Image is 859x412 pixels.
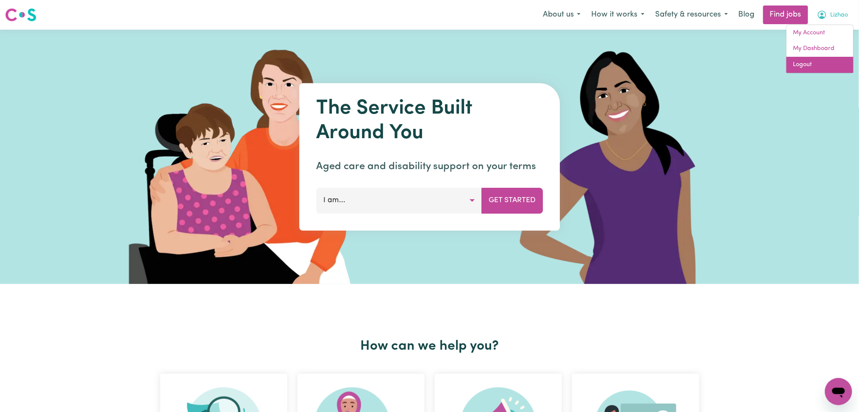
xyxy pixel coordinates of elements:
[650,6,734,24] button: Safety & resources
[537,6,586,24] button: About us
[155,338,704,354] h2: How can we help you?
[787,25,853,41] a: My Account
[812,6,854,24] button: My Account
[316,188,482,213] button: I am...
[316,159,543,174] p: Aged care and disability support on your terms
[825,378,852,405] iframe: Button to launch messaging window
[481,188,543,213] button: Get Started
[5,5,36,25] a: Careseekers logo
[586,6,650,24] button: How it works
[734,6,760,24] a: Blog
[316,97,543,145] h1: The Service Built Around You
[786,25,854,73] div: My Account
[5,7,36,22] img: Careseekers logo
[787,57,853,73] a: Logout
[831,11,848,20] span: Lizhao
[763,6,808,24] a: Find jobs
[787,41,853,57] a: My Dashboard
